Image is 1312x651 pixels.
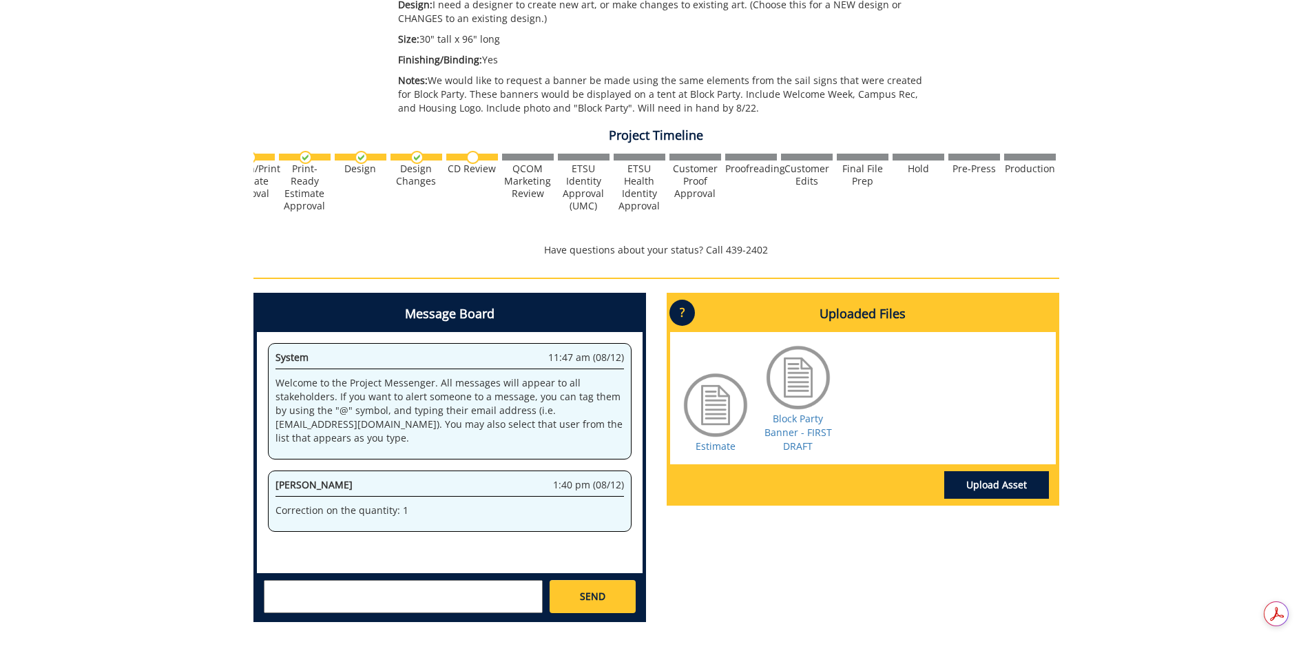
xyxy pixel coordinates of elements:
p: Correction on the quantity: 1 [275,504,624,517]
div: Customer Edits [781,163,833,187]
p: Yes [398,53,937,67]
a: Upload Asset [944,471,1049,499]
p: ? [669,300,695,326]
div: Pre-Press [948,163,1000,175]
div: Print-Ready Estimate Approval [279,163,331,212]
a: Block Party Banner - FIRST DRAFT [764,412,832,453]
p: Welcome to the Project Messenger. All messages will appear to all stakeholders. If you want to al... [275,376,624,445]
span: Notes: [398,74,428,87]
div: Proofreading [725,163,777,175]
p: 30" tall x 96" long [398,32,937,46]
span: SEND [580,590,605,603]
p: We would like to request a banner be made using the same elements from the sail signs that were c... [398,74,937,115]
div: ETSU Health Identity Approval [614,163,665,212]
img: checkmark [355,151,368,164]
div: Customer Proof Approval [669,163,721,200]
div: Final File Prep [837,163,888,187]
div: Design Changes [391,163,442,187]
a: SEND [550,580,635,613]
span: 11:47 am (08/12) [548,351,624,364]
div: Design/Print Estimate Approval [223,163,275,200]
p: Have questions about your status? Call 439-2402 [253,243,1059,257]
img: checkmark [410,151,424,164]
span: Size: [398,32,419,45]
span: [PERSON_NAME] [275,478,353,491]
div: QCOM Marketing Review [502,163,554,200]
img: no [466,151,479,164]
span: 1:40 pm (08/12) [553,478,624,492]
a: Estimate [696,440,736,453]
h4: Message Board [257,296,643,332]
div: Hold [893,163,944,175]
span: System [275,351,309,364]
div: Design [335,163,386,175]
div: ETSU Identity Approval (UMC) [558,163,610,212]
textarea: messageToSend [264,580,543,613]
h4: Project Timeline [253,129,1059,143]
div: Production [1004,163,1056,175]
h4: Uploaded Files [670,296,1056,332]
span: Finishing/Binding: [398,53,482,66]
div: CD Review [446,163,498,175]
img: checkmark [299,151,312,164]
